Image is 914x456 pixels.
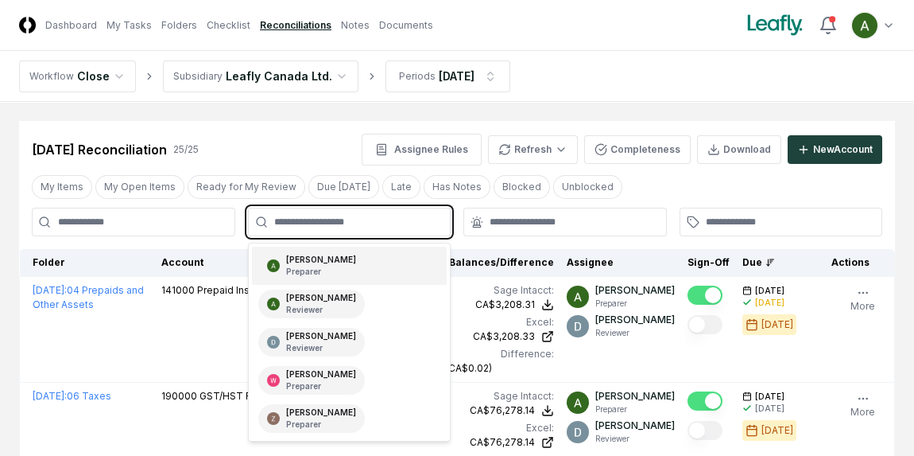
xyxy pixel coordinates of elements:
[697,135,781,164] button: Download
[267,336,280,349] img: ACg8ocLeIi4Jlns6Fsr4lO0wQ1XJrFQvF4yUjbLrd1AsCAOmrfa1KQ=s96-c
[286,254,356,278] div: [PERSON_NAME]
[382,175,420,199] button: Late
[595,327,675,339] p: Reviewer
[161,18,197,33] a: Folders
[286,304,356,316] p: Reviewer
[470,403,535,418] div: CA$76,278.14
[308,175,379,199] button: Due Today
[29,69,74,84] div: Workflow
[173,69,223,84] div: Subsidiary
[424,175,490,199] button: Has Notes
[267,298,280,310] img: ACg8ocKKg2129bkBZaX4SAoUQtxLaQ4j-f2PQjMuak4pDCyzCI-IvA=s96-c
[847,389,878,423] button: More
[207,18,250,33] a: Checklist
[788,135,882,164] button: NewAccount
[445,329,554,344] a: CA$3,208.33
[687,315,722,334] button: Mark complete
[761,423,793,438] div: [DATE]
[445,435,554,450] a: CA$76,278.14
[475,298,535,312] div: CA$3,208.31
[755,297,784,309] div: [DATE]
[852,13,877,38] img: ACg8ocKKg2129bkBZaX4SAoUQtxLaQ4j-f2PQjMuak4pDCyzCI-IvA=s96-c
[755,391,784,403] span: [DATE]
[286,292,356,316] div: [PERSON_NAME]
[45,18,97,33] a: Dashboard
[761,318,793,332] div: [DATE]
[286,368,356,392] div: [PERSON_NAME]
[341,18,370,33] a: Notes
[439,68,474,84] div: [DATE]
[744,13,806,38] img: Leafly logo
[567,315,589,337] img: ACg8ocLeIi4Jlns6Fsr4lO0wQ1XJrFQvF4yUjbLrd1AsCAOmrfa1KQ=s96-c
[473,329,535,344] div: CA$3,208.33
[249,244,451,441] div: Suggestions
[197,284,281,296] span: Prepaid Insurance
[286,330,356,354] div: [PERSON_NAME]
[445,421,554,435] div: Excel:
[445,315,554,329] div: Excel:
[681,249,736,277] th: Sign-Off
[687,421,722,440] button: Mark complete
[470,403,554,418] button: CA$76,278.14
[470,435,535,450] div: CA$76,278.14
[267,374,280,387] img: ACg8ocIceHSWyQfagGvDoxhDyw_3B2kX-HJcUhl_gb0t8GGG-Ydwuw=s96-c
[742,255,806,270] div: Due
[286,266,356,278] p: Preparer
[567,392,589,414] img: ACg8ocKKg2129bkBZaX4SAoUQtxLaQ4j-f2PQjMuak4pDCyzCI-IvA=s96-c
[567,421,589,443] img: ACg8ocLeIi4Jlns6Fsr4lO0wQ1XJrFQvF4yUjbLrd1AsCAOmrfa1KQ=s96-c
[267,259,280,272] img: ACg8ocKKg2129bkBZaX4SAoUQtxLaQ4j-f2PQjMuak4pDCyzCI-IvA=s96-c
[567,286,589,308] img: ACg8ocKKg2129bkBZaX4SAoUQtxLaQ4j-f2PQjMuak4pDCyzCI-IvA=s96-c
[595,283,675,298] p: [PERSON_NAME]
[95,175,184,199] button: My Open Items
[560,249,681,277] th: Assignee
[445,283,554,298] div: Sage Intacct :
[755,403,784,415] div: [DATE]
[445,347,554,361] div: Difference:
[161,255,432,270] div: Account
[488,135,578,164] button: Refresh
[595,313,675,327] p: [PERSON_NAME]
[161,284,195,296] span: 141000
[847,283,878,317] button: More
[286,342,356,354] p: Reviewer
[188,175,305,199] button: Ready for My Review
[107,18,152,33] a: My Tasks
[286,380,356,392] p: Preparer
[595,403,675,415] p: Preparer
[687,286,722,305] button: Mark complete
[494,175,550,199] button: Blocked
[595,298,675,310] p: Preparer
[385,60,510,92] button: Periods[DATE]
[813,142,873,157] div: New Account
[595,389,675,403] p: [PERSON_NAME]
[445,389,554,403] div: Sage Intacct :
[32,175,92,199] button: My Items
[20,249,155,277] th: Folder
[819,255,882,270] div: Actions
[362,134,482,166] button: Assignee Rules
[595,433,675,445] p: Reviewer
[379,18,433,33] a: Documents
[19,17,36,33] img: Logo
[161,390,197,402] span: 190000
[439,249,560,277] th: Balances/Difference
[267,412,280,425] img: ACg8ocKnDsamp5-SE65NkOhq35AnOBarAXdzXQ03o9g231ijNgHgyA=s96-c
[687,392,722,411] button: Mark complete
[286,419,356,431] p: Preparer
[19,60,510,92] nav: breadcrumb
[173,142,199,157] div: 25 / 25
[445,361,492,376] div: (CA$0.02)
[475,298,554,312] button: CA$3,208.31
[286,407,356,431] div: [PERSON_NAME]
[584,135,691,164] button: Completeness
[595,419,675,433] p: [PERSON_NAME]
[33,284,144,310] a: [DATE]:04 Prepaids and Other Assets
[199,390,408,402] span: GST/HST Receivable - [GEOGRAPHIC_DATA]
[553,175,622,199] button: Unblocked
[33,284,67,296] span: [DATE] :
[260,18,331,33] a: Reconciliations
[32,140,167,159] div: [DATE] Reconciliation
[755,285,784,297] span: [DATE]
[399,69,436,84] div: Periods
[33,390,67,402] span: [DATE] :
